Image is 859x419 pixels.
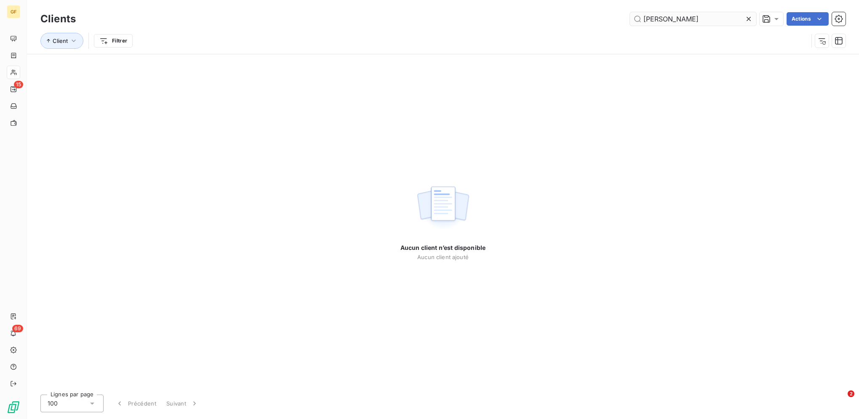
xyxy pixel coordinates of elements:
span: 2 [848,390,854,397]
button: Client [40,33,83,49]
span: 69 [12,325,23,332]
button: Filtrer [94,34,133,48]
span: Client [53,37,68,44]
iframe: Intercom live chat [830,390,851,411]
img: empty state [416,182,470,234]
button: Actions [787,12,829,26]
span: Aucun client n’est disponible [400,244,486,252]
span: 100 [48,399,58,408]
img: Logo LeanPay [7,400,20,414]
span: 15 [14,81,23,88]
span: Aucun client ajouté [417,254,469,260]
button: Précédent [110,395,161,412]
h3: Clients [40,11,76,27]
button: Suivant [161,395,204,412]
input: Rechercher [630,12,756,26]
div: GF [7,5,20,19]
